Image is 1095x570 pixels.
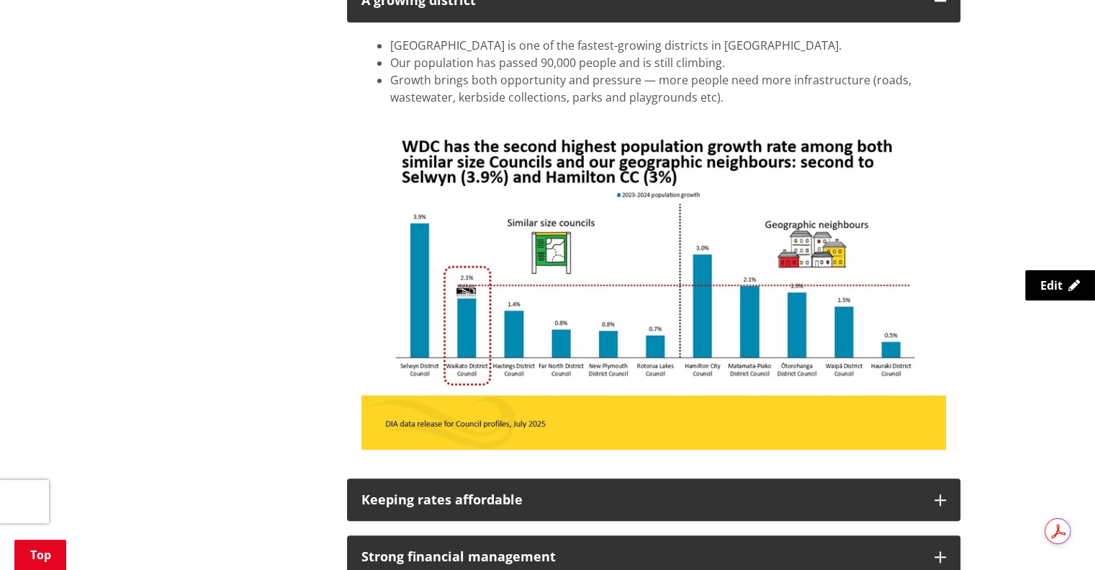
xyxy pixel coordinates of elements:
[347,478,960,522] button: Keeping rates affordable
[1025,270,1095,300] a: Edit
[361,493,920,507] div: Keeping rates affordable
[361,550,920,564] div: Strong financial management
[14,540,66,570] a: Top
[1029,509,1081,561] iframe: Messenger Launcher
[361,120,946,450] img: A growing district
[1040,277,1063,293] span: Edit
[390,71,946,106] li: Growth brings both opportunity and pressure — more people need more infrastructure (roads, wastew...
[390,37,946,54] li: [GEOGRAPHIC_DATA] is one of the fastest-growing districts in [GEOGRAPHIC_DATA].
[390,54,946,71] li: Our population has passed 90,000 people and is still climbing.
